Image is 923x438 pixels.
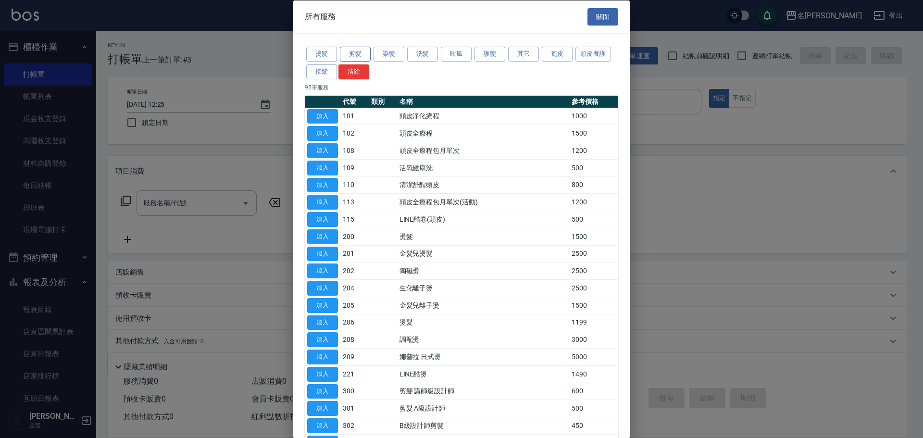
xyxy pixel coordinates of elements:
td: 頭皮全療程 [397,125,569,142]
button: 染髮 [374,47,404,62]
td: 1500 [569,228,618,245]
td: 燙髮 [397,228,569,245]
td: 5000 [569,348,618,365]
td: 500 [569,211,618,228]
button: 加入 [307,281,338,296]
button: 加入 [307,246,338,261]
td: 200 [340,228,369,245]
th: 類別 [369,95,397,108]
td: 500 [569,400,618,417]
td: 301 [340,400,369,417]
button: 剪髮 [340,47,371,62]
td: 娜普拉 日式燙 [397,348,569,365]
button: 加入 [307,160,338,175]
button: 加入 [307,298,338,313]
button: 加入 [307,177,338,192]
td: 燙髮 [397,314,569,331]
td: 450 [569,417,618,434]
button: 吹風 [441,47,472,62]
td: 202 [340,262,369,279]
td: 102 [340,125,369,142]
button: 加入 [307,212,338,227]
td: 206 [340,314,369,331]
button: 加入 [307,263,338,278]
button: 瓦皮 [542,47,573,62]
td: 1490 [569,365,618,383]
button: 加入 [307,418,338,433]
td: 1200 [569,142,618,159]
button: 燙髮 [306,47,337,62]
td: 調配燙 [397,331,569,348]
td: 600 [569,383,618,400]
button: 其它 [508,47,539,62]
td: 1000 [569,108,618,125]
td: 209 [340,348,369,365]
td: 生化離子燙 [397,279,569,297]
td: 2500 [569,262,618,279]
td: 1500 [569,297,618,314]
td: 1500 [569,125,618,142]
button: 加入 [307,109,338,124]
button: 加入 [307,229,338,244]
button: 加入 [307,350,338,364]
td: 201 [340,245,369,263]
td: B級設計師剪髮 [397,417,569,434]
td: 1200 [569,193,618,211]
button: 護髮 [474,47,505,62]
td: 3000 [569,331,618,348]
td: 1199 [569,314,618,331]
td: 2500 [569,245,618,263]
button: 清除 [338,64,369,79]
td: 108 [340,142,369,159]
td: 頭皮全療程包月單次(活動) [397,193,569,211]
td: 剪髮 講師級設計師 [397,383,569,400]
button: 加入 [307,143,338,158]
td: 109 [340,159,369,176]
td: 金髮兒離子燙 [397,297,569,314]
td: 金髮兒燙髮 [397,245,569,263]
td: LINE酷燙 [397,365,569,383]
button: 加入 [307,332,338,347]
td: 204 [340,279,369,297]
td: 300 [340,383,369,400]
button: 加入 [307,315,338,330]
td: 500 [569,159,618,176]
td: 頭皮全療程包月單次 [397,142,569,159]
td: 302 [340,417,369,434]
td: 活氧健康洗 [397,159,569,176]
span: 所有服務 [305,12,336,21]
button: 加入 [307,126,338,141]
button: 洗髮 [407,47,438,62]
button: 頭皮養護 [575,47,611,62]
td: 110 [340,176,369,194]
td: 陶磁燙 [397,262,569,279]
td: 800 [569,176,618,194]
button: 加入 [307,401,338,416]
button: 加入 [307,366,338,381]
button: 加入 [307,384,338,399]
th: 參考價格 [569,95,618,108]
td: 115 [340,211,369,228]
button: 接髮 [306,64,337,79]
td: 101 [340,108,369,125]
button: 加入 [307,195,338,210]
td: 2500 [569,279,618,297]
p: 95 筆服務 [305,83,618,91]
th: 名稱 [397,95,569,108]
th: 代號 [340,95,369,108]
td: LINE酷卷(頭皮) [397,211,569,228]
td: 205 [340,297,369,314]
td: 208 [340,331,369,348]
button: 關閉 [587,8,618,25]
td: 清潔舒醒頭皮 [397,176,569,194]
td: 221 [340,365,369,383]
td: 113 [340,193,369,211]
td: 剪髮 A級設計師 [397,400,569,417]
td: 頭皮淨化療程 [397,108,569,125]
